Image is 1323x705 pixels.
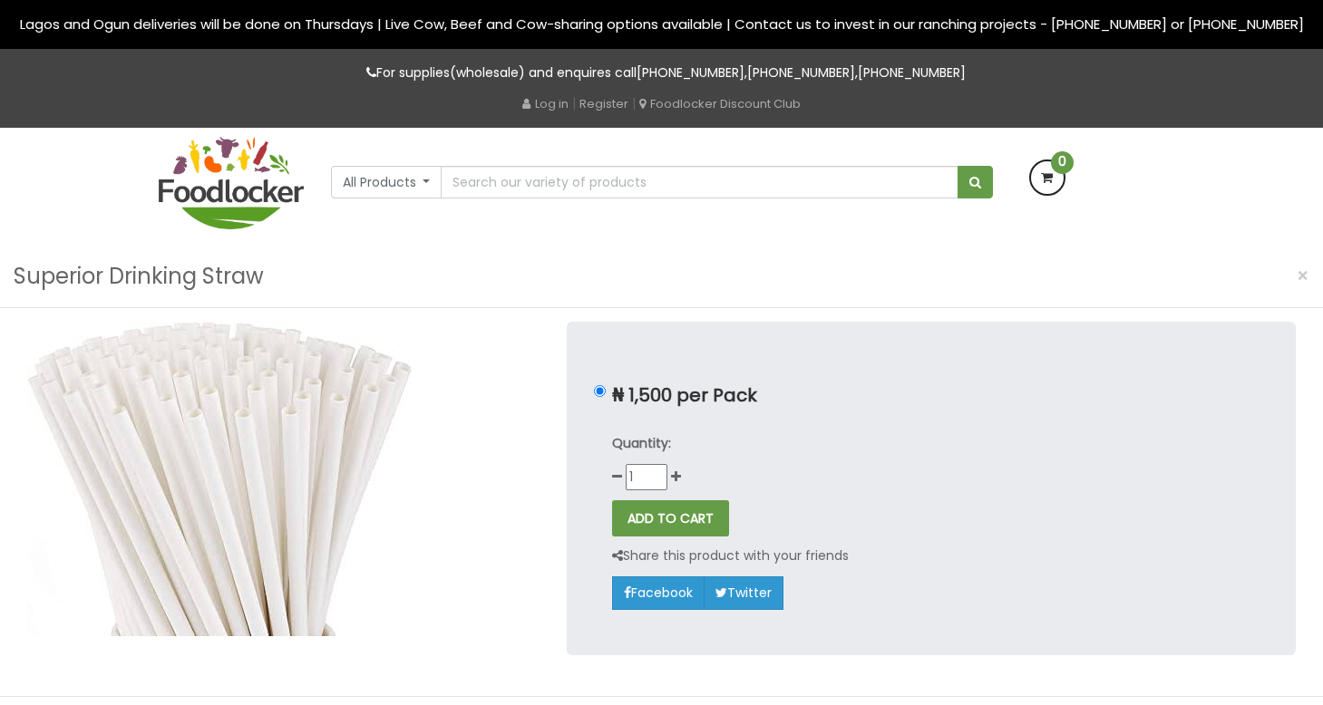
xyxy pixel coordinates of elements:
[612,434,671,452] strong: Quantity:
[612,576,705,609] a: Facebook
[594,385,606,397] input: ₦ 1,500 per Pack
[612,546,849,566] p: Share this product with your friends
[1051,151,1074,174] span: 0
[612,385,1250,406] p: ₦ 1,500 per Pack
[637,63,744,82] a: [PHONE_NUMBER]
[27,322,413,636] img: Superior Drinking Straw
[522,95,569,112] a: Log in
[159,63,1165,83] p: For supplies(wholesale) and enquires call , ,
[331,166,443,198] button: All Products
[1297,263,1309,289] span: ×
[704,576,783,609] a: Twitter
[612,500,729,536] button: ADD TO CART
[632,94,636,112] span: |
[159,137,304,229] img: FoodLocker
[579,95,628,112] a: Register
[747,63,855,82] a: [PHONE_NUMBER]
[14,259,264,294] h3: Superior Drinking Straw
[1288,257,1318,295] button: Close
[639,95,801,112] a: Foodlocker Discount Club
[441,166,958,198] input: Search our variety of products
[572,94,576,112] span: |
[20,14,1304,34] span: Lagos and Ogun deliveries will be done on Thursdays | Live Cow, Beef and Cow-sharing options avai...
[858,63,966,82] a: [PHONE_NUMBER]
